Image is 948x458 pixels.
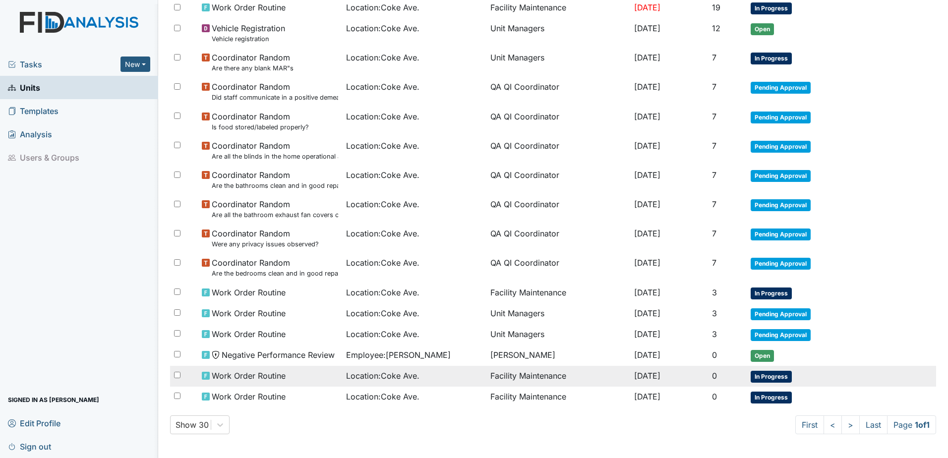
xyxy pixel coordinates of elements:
span: Location : Coke Ave. [346,370,419,382]
small: Were any privacy issues observed? [212,239,319,249]
span: Pending Approval [751,82,811,94]
small: Are all the bathroom exhaust fan covers clean and dust free? [212,210,338,220]
span: 19 [712,2,720,12]
small: Vehicle registration [212,34,285,44]
span: Coordinator Random Are the bedrooms clean and in good repair? [212,257,338,278]
td: Unit Managers [486,18,631,48]
span: In Progress [751,287,792,299]
td: QA QI Coordinator [486,136,631,165]
span: 7 [712,53,716,62]
span: [DATE] [634,82,660,92]
span: Coordinator Random Are the bathrooms clean and in good repair? [212,169,338,190]
td: QA QI Coordinator [486,77,631,106]
span: Location : Coke Ave. [346,328,419,340]
td: [PERSON_NAME] [486,345,631,366]
span: Coordinator Random Are there any blank MAR"s [212,52,294,73]
small: Are the bathrooms clean and in good repair? [212,181,338,190]
span: 7 [712,199,716,209]
nav: task-pagination [795,415,936,434]
span: Location : Coke Ave. [346,228,419,239]
td: Facility Maintenance [486,283,631,303]
span: 0 [712,392,717,401]
span: [DATE] [634,392,660,401]
strong: 1 of 1 [915,420,930,430]
td: QA QI Coordinator [486,107,631,136]
span: Work Order Routine [212,307,286,319]
small: Are there any blank MAR"s [212,63,294,73]
small: Did staff communicate in a positive demeanor with consumers? [212,93,338,102]
td: QA QI Coordinator [486,253,631,282]
span: Sign out [8,439,51,454]
a: First [795,415,824,434]
a: Last [859,415,888,434]
span: In Progress [751,53,792,64]
span: Pending Approval [751,329,811,341]
span: 12 [712,23,720,33]
span: Location : Coke Ave. [346,111,419,122]
td: Unit Managers [486,303,631,324]
span: [DATE] [634,199,660,209]
span: Coordinator Random Are all the blinds in the home operational and clean? [212,140,338,161]
small: Are all the blinds in the home operational and clean? [212,152,338,161]
span: In Progress [751,2,792,14]
span: Negative Performance Review [222,349,335,361]
span: In Progress [751,392,792,403]
span: Coordinator Random Is food stored/labeled properly? [212,111,309,132]
span: Location : Coke Ave. [346,307,419,319]
span: 3 [712,287,717,297]
span: [DATE] [634,258,660,268]
span: Location : Coke Ave. [346,81,419,93]
span: Pending Approval [751,199,811,211]
span: Pending Approval [751,141,811,153]
span: Pending Approval [751,229,811,240]
span: Employee : [PERSON_NAME] [346,349,451,361]
span: Templates [8,103,59,118]
span: [DATE] [634,141,660,151]
span: Work Order Routine [212,286,286,298]
span: [DATE] [634,23,660,33]
span: Open [751,350,774,362]
span: Vehicle Registration Vehicle registration [212,22,285,44]
span: [DATE] [634,350,660,360]
span: 0 [712,371,717,381]
td: QA QI Coordinator [486,194,631,224]
span: Pending Approval [751,258,811,270]
span: Page [887,415,936,434]
span: [DATE] [634,170,660,180]
span: 7 [712,112,716,121]
span: Location : Coke Ave. [346,140,419,152]
span: In Progress [751,371,792,383]
span: [DATE] [634,308,660,318]
span: Work Order Routine [212,328,286,340]
span: [DATE] [634,287,660,297]
a: Tasks [8,58,120,70]
span: Edit Profile [8,415,60,431]
td: QA QI Coordinator [486,165,631,194]
small: Are the bedrooms clean and in good repair? [212,269,338,278]
span: 0 [712,350,717,360]
span: Location : Coke Ave. [346,22,419,34]
td: Unit Managers [486,324,631,345]
span: [DATE] [634,112,660,121]
td: QA QI Coordinator [486,224,631,253]
span: Work Order Routine [212,1,286,13]
span: Location : Coke Ave. [346,169,419,181]
span: Location : Coke Ave. [346,391,419,402]
span: Units [8,80,40,95]
span: Location : Coke Ave. [346,286,419,298]
span: 3 [712,308,717,318]
span: Work Order Routine [212,370,286,382]
span: Location : Coke Ave. [346,257,419,269]
span: [DATE] [634,329,660,339]
span: Coordinator Random Did staff communicate in a positive demeanor with consumers? [212,81,338,102]
span: [DATE] [634,2,660,12]
a: < [824,415,842,434]
span: 7 [712,229,716,238]
span: Location : Coke Ave. [346,1,419,13]
span: Signed in as [PERSON_NAME] [8,392,99,407]
span: [DATE] [634,229,660,238]
span: Location : Coke Ave. [346,198,419,210]
td: Unit Managers [486,48,631,77]
span: 3 [712,329,717,339]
